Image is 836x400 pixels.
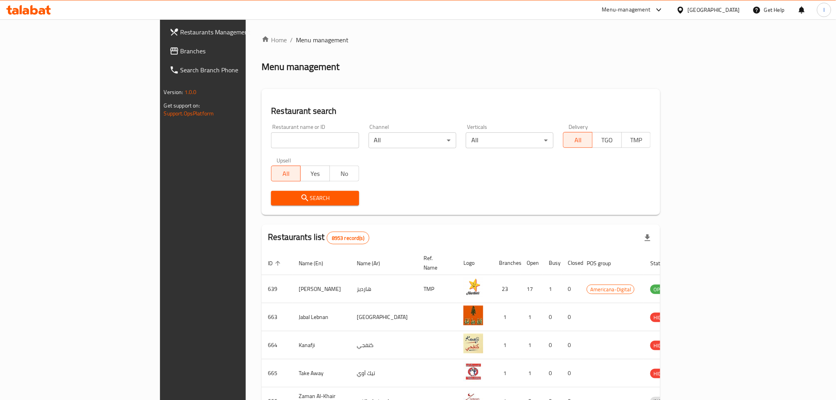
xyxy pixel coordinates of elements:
[350,303,417,331] td: [GEOGRAPHIC_DATA]
[350,331,417,359] td: كنفجي
[463,334,483,353] img: Kanafji
[357,258,390,268] span: Name (Ar)
[262,35,660,45] nav: breadcrumb
[271,191,359,206] button: Search
[561,251,580,275] th: Closed
[369,132,456,148] div: All
[561,359,580,387] td: 0
[567,134,589,146] span: All
[417,275,457,303] td: TMP
[520,303,542,331] td: 1
[587,285,634,294] span: Americana-Digital
[424,253,448,272] span: Ref. Name
[823,6,825,14] span: I
[333,168,356,179] span: No
[275,168,297,179] span: All
[457,251,493,275] th: Logo
[520,331,542,359] td: 1
[262,60,339,73] h2: Menu management
[304,168,327,179] span: Yes
[561,331,580,359] td: 0
[463,362,483,381] img: Take Away
[268,231,369,244] h2: Restaurants list
[520,359,542,387] td: 1
[164,87,183,97] span: Version:
[296,35,348,45] span: Menu management
[163,23,299,42] a: Restaurants Management
[493,303,520,331] td: 1
[596,134,619,146] span: TGO
[561,303,580,331] td: 0
[542,331,561,359] td: 0
[300,166,330,181] button: Yes
[542,275,561,303] td: 1
[542,303,561,331] td: 0
[163,42,299,60] a: Branches
[650,258,676,268] span: Status
[493,331,520,359] td: 1
[621,132,651,148] button: TMP
[542,251,561,275] th: Busy
[688,6,740,14] div: [GEOGRAPHIC_DATA]
[185,87,197,97] span: 1.0.0
[271,132,359,148] input: Search for restaurant name or ID..
[271,105,651,117] h2: Restaurant search
[466,132,554,148] div: All
[650,369,674,378] span: HIDDEN
[277,158,291,163] label: Upsell
[561,275,580,303] td: 0
[164,100,200,111] span: Get support on:
[163,60,299,79] a: Search Branch Phone
[292,275,350,303] td: [PERSON_NAME]
[181,27,293,37] span: Restaurants Management
[271,166,301,181] button: All
[350,359,417,387] td: تيك آوي
[181,46,293,56] span: Branches
[602,5,651,15] div: Menu-management
[650,313,674,322] span: HIDDEN
[569,124,588,130] label: Delivery
[277,193,352,203] span: Search
[493,359,520,387] td: 1
[292,331,350,359] td: Kanafji
[463,306,483,325] img: Jabal Lebnan
[327,234,369,242] span: 8953 record(s)
[625,134,648,146] span: TMP
[587,258,621,268] span: POS group
[463,277,483,297] img: Hardee's
[592,132,622,148] button: TGO
[563,132,593,148] button: All
[493,251,520,275] th: Branches
[542,359,561,387] td: 0
[638,228,657,247] div: Export file
[493,275,520,303] td: 23
[268,258,283,268] span: ID
[299,258,333,268] span: Name (En)
[292,303,350,331] td: Jabal Lebnan
[330,166,359,181] button: No
[520,275,542,303] td: 17
[164,108,214,119] a: Support.OpsPlatform
[327,232,369,244] div: Total records count
[520,251,542,275] th: Open
[650,341,674,350] span: HIDDEN
[292,359,350,387] td: Take Away
[350,275,417,303] td: هارديز
[181,65,293,75] span: Search Branch Phone
[650,285,670,294] span: OPEN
